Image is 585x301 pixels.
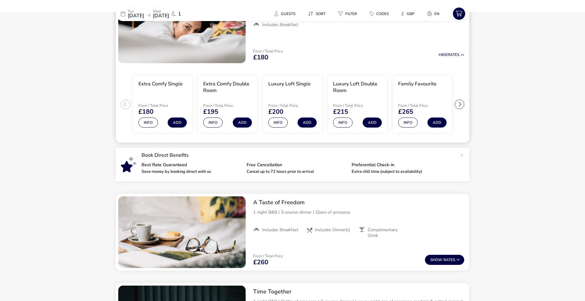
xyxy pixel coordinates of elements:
[333,81,382,94] h3: Luxury Loft Double Room
[168,118,187,128] button: Add
[253,54,268,61] span: £180
[268,104,313,107] p: From / Total Price
[333,109,348,115] span: £215
[427,118,447,128] button: Add
[401,11,404,17] i: £
[430,258,443,262] span: Show
[253,259,268,265] span: £260
[253,254,283,258] p: From / Total Price
[203,118,223,128] button: Info
[376,11,389,16] span: Codes
[128,9,144,13] p: Tue
[396,9,422,18] naf-pibe-menu-bar-item: £GBP
[269,9,300,18] button: Guests
[407,11,415,16] span: GBP
[153,12,169,19] span: [DATE]
[248,194,469,244] div: A Taste of Freedom1 night B&B | 3-course dinner | Glass of proseccoIncludes BreakfastIncludes Din...
[142,170,242,174] p: Save money by booking direct with us
[455,73,520,135] swiper-slide: 6 / 6
[138,118,158,128] button: Info
[260,73,325,135] swiper-slide: 3 / 6
[434,11,439,16] span: en
[325,73,390,135] swiper-slide: 4 / 6
[398,109,413,115] span: £265
[422,9,447,18] naf-pibe-menu-bar-item: en
[398,81,437,87] h3: Family Favourite
[298,118,317,128] button: Add
[142,163,242,167] p: Best Rate Guaranteed
[247,170,347,174] p: Cancel up to 72 hours prior to arrival
[153,9,169,13] p: Wed
[365,9,394,18] button: Codes
[203,109,218,115] span: £195
[268,109,283,115] span: £200
[352,170,452,174] p: Extra chill time (subject to availability)
[439,52,448,57] span: Hide
[128,12,144,19] span: [DATE]
[390,73,455,135] swiper-slide: 5 / 6
[268,81,311,87] h3: Luxury Loft Single
[422,9,444,18] button: en
[178,11,181,16] span: 1
[269,9,303,18] naf-pibe-menu-bar-item: Guests
[138,81,183,87] h3: Extra Comfy Single
[253,199,464,206] h2: A Taste of Freedom
[203,81,252,94] h3: Extra Comfy Double Room
[268,118,288,128] button: Info
[116,6,210,21] div: Tue[DATE]Wed[DATE]1
[262,227,298,233] span: Includes Breakfast
[396,9,420,18] button: £GBP
[233,118,252,128] button: Add
[333,118,353,128] button: Info
[303,9,333,18] naf-pibe-menu-bar-item: Sort
[352,163,452,167] p: Preferential Check-in
[195,73,260,135] swiper-slide: 2 / 6
[365,9,396,18] naf-pibe-menu-bar-item: Codes
[281,11,295,16] span: Guests
[398,104,443,107] p: From / Total Price
[130,73,195,135] swiper-slide: 1 / 6
[333,104,378,107] p: From / Total Price
[398,118,418,128] button: Info
[345,11,357,16] span: Filter
[425,255,464,265] button: ShowRates
[138,104,183,107] p: From / Total Price
[118,196,246,268] swiper-slide: 1 / 1
[333,9,365,18] naf-pibe-menu-bar-item: Filter
[363,118,382,128] button: Add
[315,227,350,233] span: Includes Dinner(s)
[253,288,464,295] h2: Time Together
[368,227,407,238] span: Complimentary Drink
[203,104,248,107] p: From / Total Price
[142,153,457,158] p: Book Direct Benefits
[253,209,464,216] p: 1 night B&B | 3-course dinner | Glass of prosecco
[303,9,331,18] button: Sort
[439,53,464,57] button: HideRates
[253,49,283,53] p: From / Total Price
[138,109,153,115] span: £180
[333,9,362,18] button: Filter
[316,11,326,16] span: Sort
[247,163,347,167] p: Free Cancellation
[262,22,298,28] span: Includes Breakfast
